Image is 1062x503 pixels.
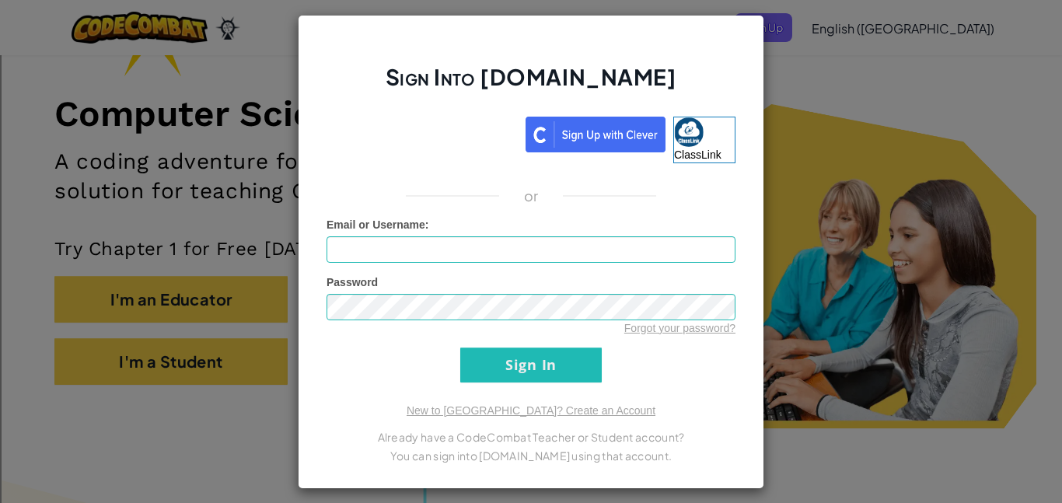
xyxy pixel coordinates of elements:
[327,218,425,231] span: Email or Username
[6,48,1056,62] div: Delete
[6,76,1056,90] div: Sign out
[526,117,665,152] img: clever_sso_button@2x.png
[6,34,1056,48] div: Move To ...
[319,115,526,149] iframe: Sign in with Google Button
[624,322,735,334] a: Forgot your password?
[6,6,1056,20] div: Sort A > Z
[6,62,1056,76] div: Options
[6,90,1056,104] div: Rename
[327,446,735,465] p: You can sign into [DOMAIN_NAME] using that account.
[524,187,539,205] p: or
[327,428,735,446] p: Already have a CodeCombat Teacher or Student account?
[407,404,655,417] a: New to [GEOGRAPHIC_DATA]? Create an Account
[674,117,704,147] img: classlink-logo-small.png
[327,217,429,232] label: :
[6,104,1056,118] div: Move To ...
[327,276,378,288] span: Password
[460,348,602,382] input: Sign In
[327,62,735,107] h2: Sign Into [DOMAIN_NAME]
[6,20,1056,34] div: Sort New > Old
[674,148,721,161] span: ClassLink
